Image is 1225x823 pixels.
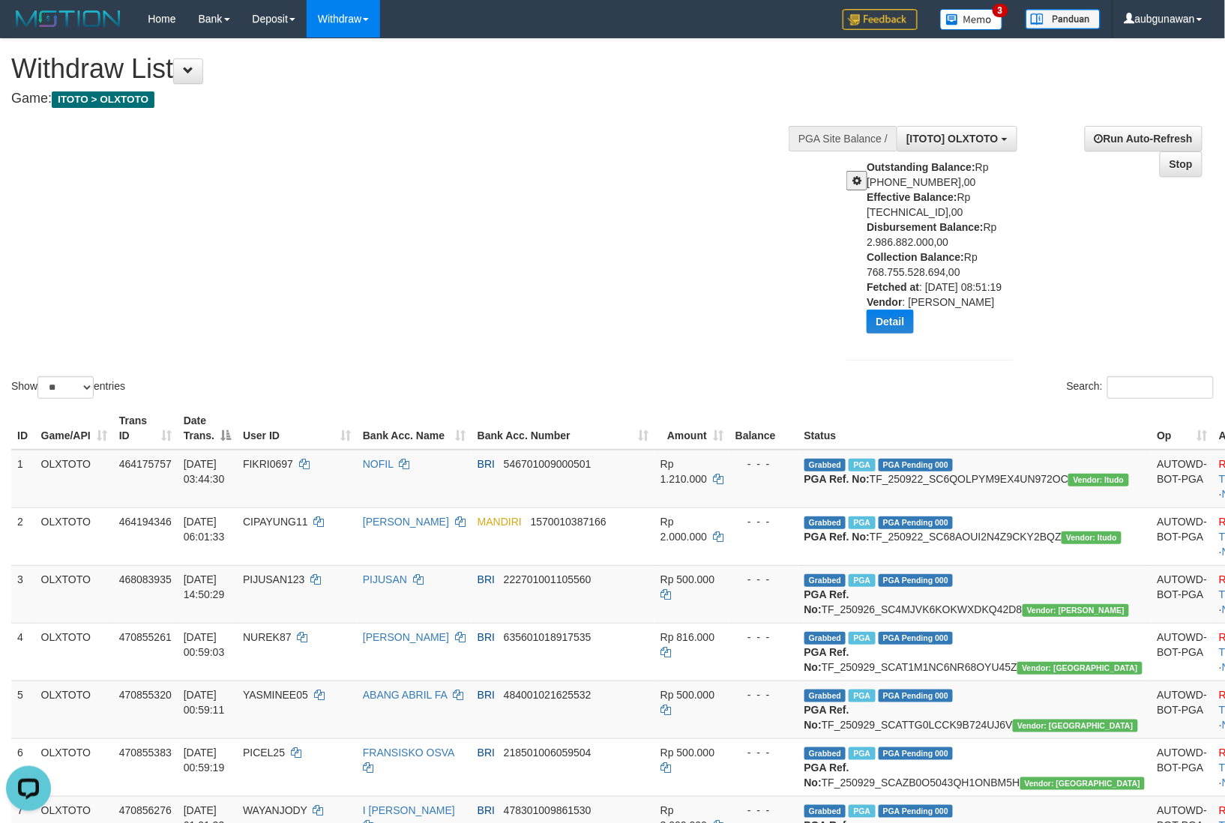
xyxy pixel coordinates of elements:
[867,221,984,233] b: Disbursement Balance:
[11,738,35,796] td: 6
[804,690,846,702] span: Grabbed
[1152,407,1214,450] th: Op: activate to sort column ascending
[178,407,237,450] th: Date Trans.: activate to sort column descending
[478,689,495,701] span: BRI
[1026,9,1101,29] img: panduan.png
[119,516,172,528] span: 464194346
[119,458,172,470] span: 464175757
[357,407,472,450] th: Bank Acc. Name: activate to sort column ascending
[867,161,975,173] b: Outstanding Balance:
[35,681,113,738] td: OLXTOTO
[660,573,714,585] span: Rp 500.000
[798,407,1152,450] th: Status
[11,623,35,681] td: 4
[735,456,792,471] div: - - -
[879,805,954,818] span: PGA Pending
[735,572,792,587] div: - - -
[879,632,954,645] span: PGA Pending
[789,126,897,151] div: PGA Site Balance /
[879,747,954,760] span: PGA Pending
[504,747,592,759] span: Copy 218501006059504 to clipboard
[660,516,707,543] span: Rp 2.000.000
[184,689,225,716] span: [DATE] 00:59:11
[184,573,225,600] span: [DATE] 14:50:29
[35,565,113,623] td: OLXTOTO
[11,376,125,399] label: Show entries
[35,450,113,508] td: OLXTOTO
[119,573,172,585] span: 468083935
[1107,376,1214,399] input: Search:
[849,459,875,471] span: Marked by aubalisaban
[1085,126,1203,151] a: Run Auto-Refresh
[1152,450,1214,508] td: AUTOWD-BOT-PGA
[798,450,1152,508] td: TF_250922_SC6QOLPYM9EX4UN972OC
[804,588,849,615] b: PGA Ref. No:
[35,738,113,796] td: OLXTOTO
[879,516,954,529] span: PGA Pending
[504,631,592,643] span: Copy 635601018917535 to clipboard
[363,689,447,701] a: ABANG ABRIL FA
[735,514,792,529] div: - - -
[804,531,870,543] b: PGA Ref. No:
[243,747,285,759] span: PICEL25
[363,804,455,816] a: I [PERSON_NAME]
[849,516,875,529] span: Marked by aubibnu
[798,507,1152,565] td: TF_250922_SC68AOUI2N4Z9CKY2BQZ
[478,458,495,470] span: BRI
[867,296,902,308] b: Vendor
[37,376,94,399] select: Showentries
[478,573,495,585] span: BRI
[1067,376,1214,399] label: Search:
[11,54,801,84] h1: Withdraw List
[879,574,954,587] span: PGA Pending
[11,450,35,508] td: 1
[184,631,225,658] span: [DATE] 00:59:03
[804,646,849,673] b: PGA Ref. No:
[1023,604,1130,617] span: Vendor URL: https://secure4.1velocity.biz
[867,191,957,203] b: Effective Balance:
[478,631,495,643] span: BRI
[35,623,113,681] td: OLXTOTO
[849,690,875,702] span: Marked by aubjoksan
[1062,531,1122,544] span: Vendor URL: https://secure6.1velocity.biz
[849,805,875,818] span: Marked by aubjoksan
[243,516,308,528] span: CIPAYUNG11
[867,251,964,263] b: Collection Balance:
[504,458,592,470] span: Copy 546701009000501 to clipboard
[660,747,714,759] span: Rp 500.000
[804,574,846,587] span: Grabbed
[478,516,522,528] span: MANDIRI
[504,573,592,585] span: Copy 222701001105560 to clipboard
[867,281,919,293] b: Fetched at
[798,738,1152,796] td: TF_250929_SCAZB0O5043QH1ONBM5H
[113,407,178,450] th: Trans ID: activate to sort column ascending
[1020,777,1146,790] span: Vendor URL: https://secure10.1velocity.biz
[804,747,846,760] span: Grabbed
[735,745,792,760] div: - - -
[363,747,454,759] a: FRANSISKO OSVA
[849,747,875,760] span: Marked by aubjoksan
[735,687,792,702] div: - - -
[735,803,792,818] div: - - -
[504,804,592,816] span: Copy 478301009861530 to clipboard
[11,565,35,623] td: 3
[729,407,798,450] th: Balance
[363,516,449,528] a: [PERSON_NAME]
[798,565,1152,623] td: TF_250926_SC4MJVK6KOKWXDKQ42D8
[11,681,35,738] td: 5
[1013,720,1138,732] span: Vendor URL: https://secure10.1velocity.biz
[11,91,801,106] h4: Game:
[478,747,495,759] span: BRI
[472,407,654,450] th: Bank Acc. Number: activate to sort column ascending
[243,631,292,643] span: NUREK87
[804,473,870,485] b: PGA Ref. No:
[119,747,172,759] span: 470855383
[119,689,172,701] span: 470855320
[11,507,35,565] td: 2
[363,573,407,585] a: PIJUSAN
[1160,151,1203,177] a: Stop
[867,310,913,334] button: Detail
[798,681,1152,738] td: TF_250929_SCATTG0LCCK9B724UJ6V
[11,407,35,450] th: ID
[804,805,846,818] span: Grabbed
